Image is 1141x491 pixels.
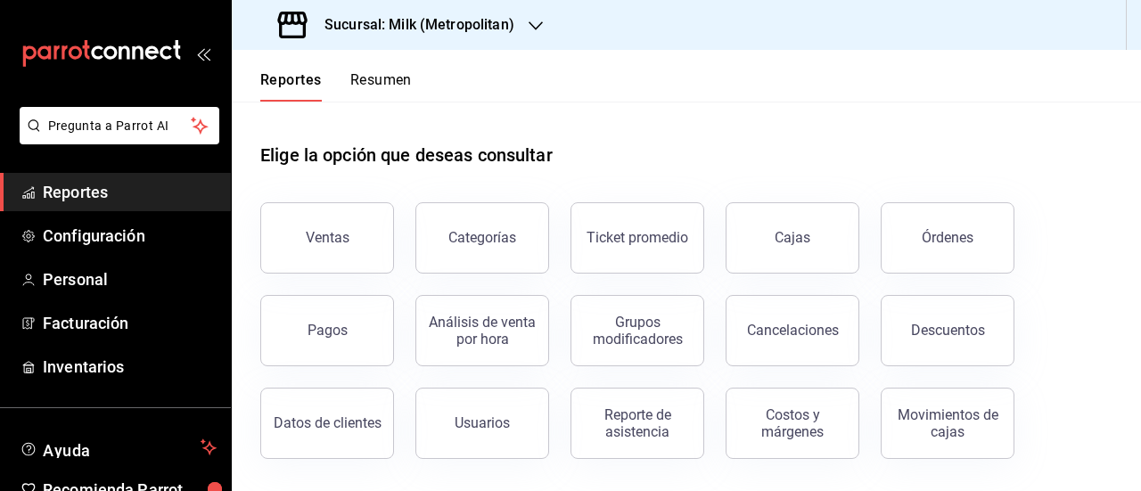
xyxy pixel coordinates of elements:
[455,414,510,431] div: Usuarios
[587,229,688,246] div: Ticket promedio
[892,406,1003,440] div: Movimientos de cajas
[260,202,394,274] button: Ventas
[43,437,193,458] span: Ayuda
[260,142,553,168] h1: Elige la opción que deseas consultar
[43,311,217,335] span: Facturación
[43,224,217,248] span: Configuración
[911,322,985,339] div: Descuentos
[922,229,973,246] div: Órdenes
[881,295,1014,366] button: Descuentos
[415,295,549,366] button: Análisis de venta por hora
[726,202,859,274] button: Cajas
[196,46,210,61] button: open_drawer_menu
[310,14,514,36] h3: Sucursal: Milk (Metropolitan)
[308,322,348,339] div: Pagos
[747,322,839,339] div: Cancelaciones
[350,71,412,102] button: Resumen
[260,71,322,102] button: Reportes
[415,388,549,459] button: Usuarios
[415,202,549,274] button: Categorías
[274,414,382,431] div: Datos de clientes
[570,295,704,366] button: Grupos modificadores
[260,295,394,366] button: Pagos
[306,229,349,246] div: Ventas
[20,107,219,144] button: Pregunta a Parrot AI
[881,202,1014,274] button: Órdenes
[582,406,693,440] div: Reporte de asistencia
[737,406,848,440] div: Costos y márgenes
[582,314,693,348] div: Grupos modificadores
[43,267,217,291] span: Personal
[12,129,219,148] a: Pregunta a Parrot AI
[726,295,859,366] button: Cancelaciones
[448,229,516,246] div: Categorías
[260,388,394,459] button: Datos de clientes
[570,388,704,459] button: Reporte de asistencia
[427,314,538,348] div: Análisis de venta por hora
[260,71,412,102] div: navigation tabs
[43,355,217,379] span: Inventarios
[881,388,1014,459] button: Movimientos de cajas
[48,117,192,135] span: Pregunta a Parrot AI
[726,388,859,459] button: Costos y márgenes
[43,180,217,204] span: Reportes
[775,229,810,246] div: Cajas
[570,202,704,274] button: Ticket promedio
